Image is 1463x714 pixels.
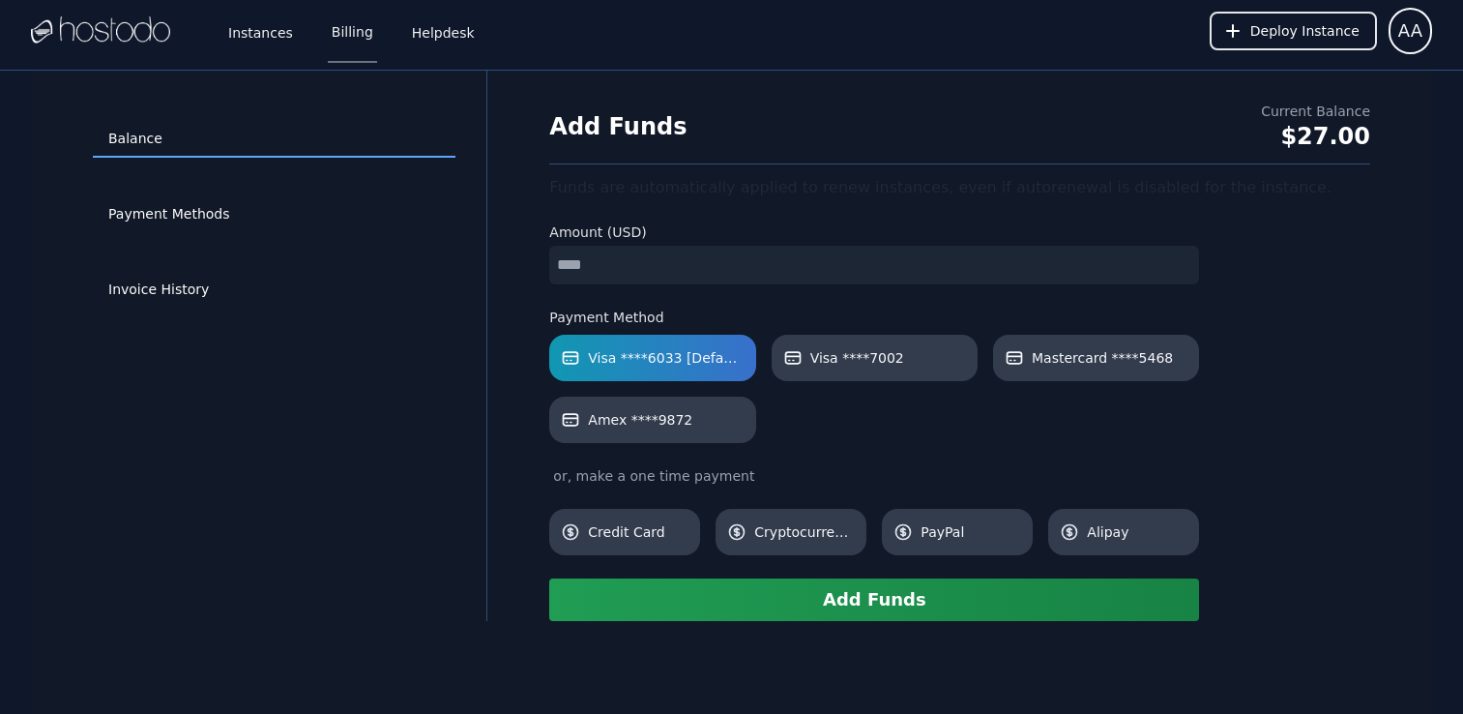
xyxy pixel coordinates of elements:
[549,466,1199,486] div: or, make a one time payment
[921,522,1021,542] span: PayPal
[1398,17,1422,45] span: AA
[549,176,1370,199] div: Funds are automatically applied to renew instances, even if autorenewal is disabled for the insta...
[93,272,455,309] a: Invoice History
[754,522,855,542] span: Cryptocurrency
[1250,21,1360,41] span: Deploy Instance
[549,308,1199,327] label: Payment Method
[93,196,455,233] a: Payment Methods
[549,579,1199,621] button: Add Funds
[31,16,170,45] img: Logo
[549,111,687,142] h1: Add Funds
[549,223,1199,242] label: Amount (USD)
[588,522,688,542] span: Credit Card
[588,348,744,368] span: Visa ****6033 [Default]
[1261,121,1370,152] div: $27.00
[1087,522,1187,542] span: Alipay
[93,121,455,158] a: Balance
[1389,8,1432,54] button: User menu
[1210,12,1377,50] button: Deploy Instance
[1261,102,1370,121] div: Current Balance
